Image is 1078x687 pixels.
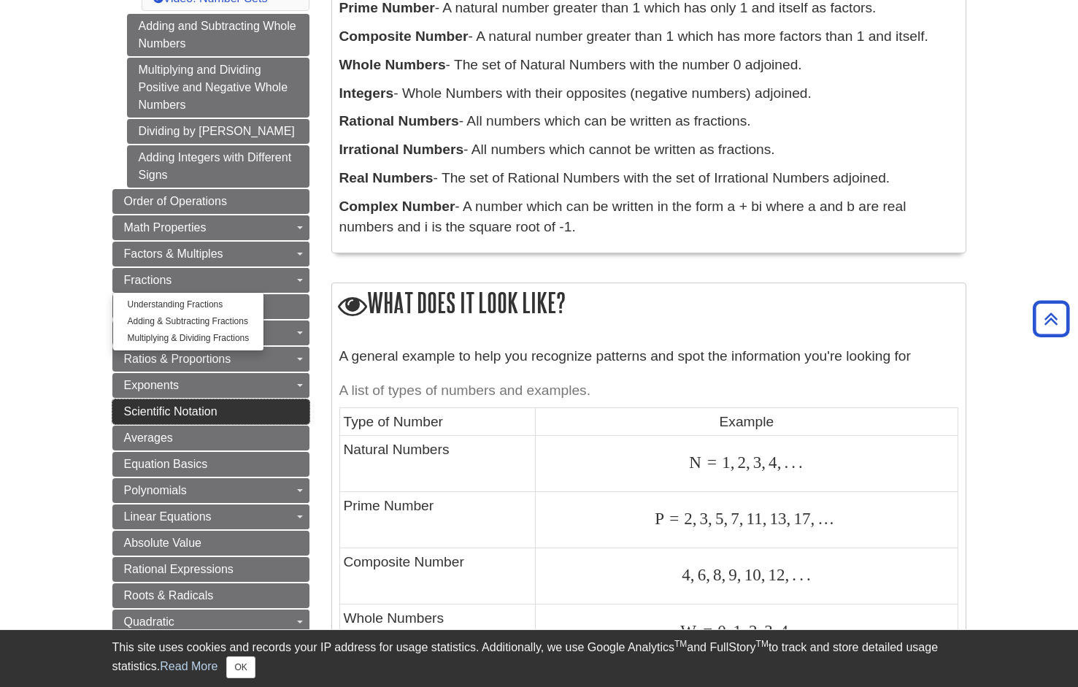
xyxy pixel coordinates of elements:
p: A general example to help you recognize patterns and spot the information you're looking for [339,346,958,367]
span: Fractions [124,274,172,286]
span: . [788,453,796,472]
span: , [690,565,695,584]
span: , [708,509,712,528]
span: 2 [679,509,693,528]
td: Prime Number [339,491,536,548]
button: Close [226,656,255,678]
b: Composite Number [339,28,469,44]
span: 2 [734,453,746,472]
span: 4 [766,453,777,472]
span: 17 [790,509,810,528]
span: Rational Expressions [124,563,234,575]
span: , [763,509,767,528]
span: . [796,565,804,584]
a: Math Properties [112,215,309,240]
p: - The set of Rational Numbers with the set of Irrational Numbers adjoined. [339,168,958,189]
span: , [737,565,742,584]
span: 3 [697,509,709,528]
a: Understanding Fractions [113,296,264,313]
div: This site uses cookies and records your IP address for usage statistics. Additionally, we use Goo... [112,639,966,678]
span: , [693,509,697,528]
b: Complex Number [339,199,455,214]
span: 10 [742,565,761,584]
p: - All numbers which can be written as fractions. [339,111,958,132]
a: Roots & Radicals [112,583,309,608]
span: Factors & Multiples [124,247,223,260]
a: Multiplying & Dividing Fractions [113,330,264,347]
a: Dividing by [PERSON_NAME] [127,119,309,144]
a: Exponents [112,373,309,398]
a: Averages [112,426,309,450]
a: Absolute Value [112,531,309,556]
a: Read More [160,660,217,672]
span: Math Properties [124,221,207,234]
a: Equation Basics [112,452,309,477]
a: Polynomials [112,478,309,503]
td: Type of Number [339,407,536,435]
a: Adding & Subtracting Fractions [113,313,264,330]
span: Quadratic [124,615,174,628]
span: , [722,565,726,584]
span: Exponents [124,379,180,391]
span: Equation Basics [124,458,208,470]
span: , [761,453,766,472]
a: Fractions [112,268,309,293]
span: Absolute Value [124,537,201,549]
span: . [781,453,788,472]
b: Whole Numbers [339,57,446,72]
a: Adding Integers with Different Signs [127,145,309,188]
span: . [789,565,796,584]
p: - All numbers which cannot be written as fractions. [339,139,958,161]
b: Irrational Numbers [339,142,464,157]
span: Ratios & Proportions [124,353,231,365]
b: Integers [339,85,394,101]
a: Ratios & Proportions [112,347,309,372]
p: - Whole Numbers with their opposites (negative numbers) adjoined. [339,83,958,104]
span: , [746,453,750,472]
b: Real Numbers [339,170,434,185]
span: Linear Equations [124,510,212,523]
td: Whole Numbers [339,604,536,660]
a: Rational Expressions [112,557,309,582]
span: , [723,509,728,528]
a: Multiplying and Dividing Positive and Negative Whole Numbers [127,58,309,118]
sup: TM [674,639,687,649]
span: 6 [695,565,707,584]
span: , [785,565,790,584]
span: Polynomials [124,484,187,496]
span: , [810,509,815,528]
a: Adding and Subtracting Whole Numbers [127,14,309,56]
span: … [815,509,834,528]
span: 1 [717,453,731,472]
a: Factors & Multiples [112,242,309,266]
p: - A number which can be written in the form a + bi where a and b are real numbers and i is the sq... [339,196,958,239]
span: , [777,453,782,472]
caption: A list of types of numbers and examples. [339,375,958,407]
sup: TM [756,639,769,649]
a: Linear Equations [112,504,309,529]
span: 4 [682,565,690,584]
span: P [655,509,664,528]
h2: What does it look like? [332,283,966,325]
a: Order of Operations [112,189,309,214]
span: 3 [750,453,762,472]
span: = [664,509,679,528]
span: , [787,509,791,528]
span: Averages [124,431,173,444]
td: Natural Numbers [339,436,536,492]
span: 8 [710,565,722,584]
span: 7 [728,509,739,528]
p: - The set of Natural Numbers with the number 0 adjoined. [339,55,958,76]
span: = [702,453,717,472]
span: Roots & Radicals [124,589,214,602]
span: 13 [767,509,787,528]
span: . [796,453,803,472]
span: Order of Operations [124,195,227,207]
span: 12 [765,565,785,584]
span: , [761,565,766,584]
a: Quadratic [112,610,309,634]
span: , [739,509,744,528]
p: - A natural number greater than 1 which has more factors than 1 and itself. [339,26,958,47]
span: Scientific Notation [124,405,217,418]
a: Scientific Notation [112,399,309,424]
